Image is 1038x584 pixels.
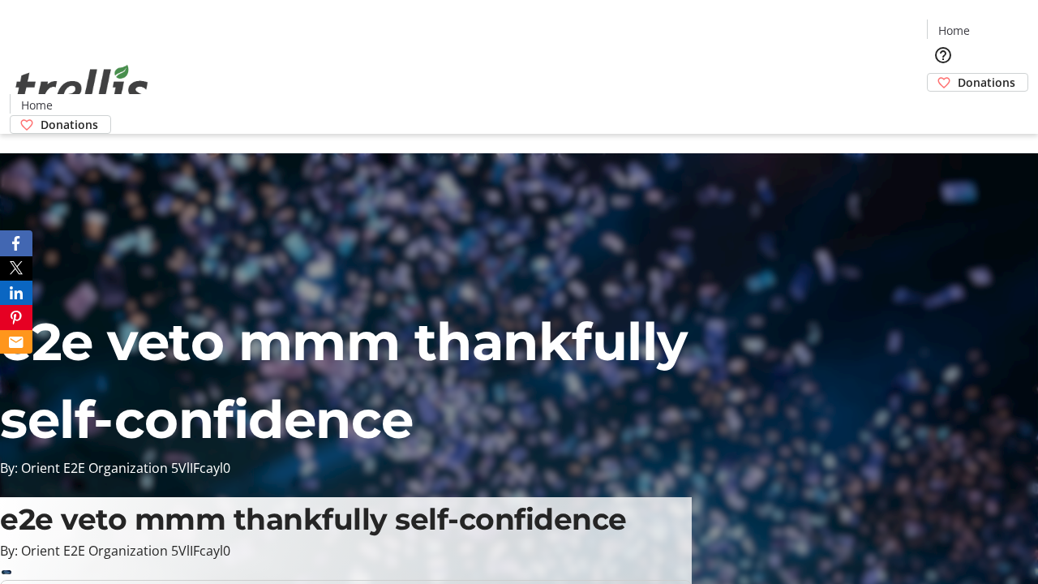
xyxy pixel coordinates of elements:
span: Donations [41,116,98,133]
span: Home [938,22,970,39]
a: Home [11,97,62,114]
a: Donations [10,115,111,134]
img: Orient E2E Organization 5VlIFcayl0's Logo [10,47,154,128]
button: Help [927,39,959,71]
span: Donations [958,74,1015,91]
a: Donations [927,73,1028,92]
button: Cart [927,92,959,124]
a: Home [928,22,980,39]
span: Home [21,97,53,114]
